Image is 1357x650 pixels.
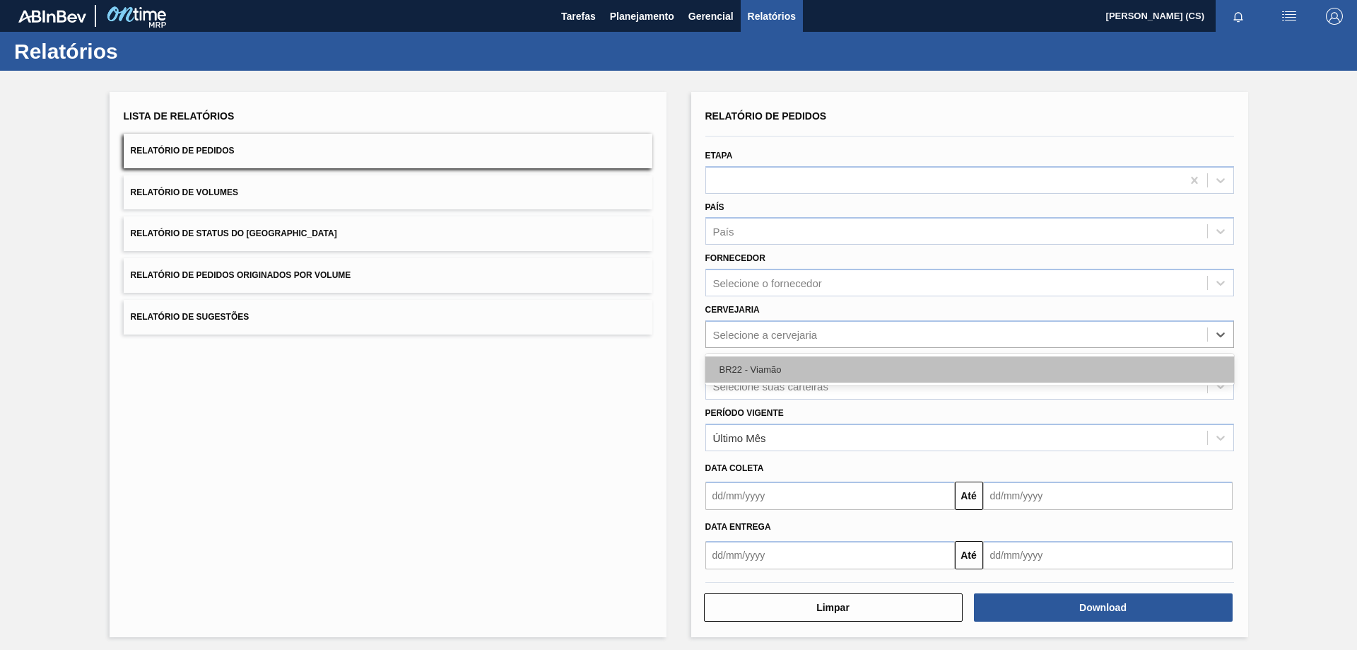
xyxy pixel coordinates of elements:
[1326,8,1343,25] img: Logout
[1216,6,1261,26] button: Notificações
[610,8,674,25] span: Planejamento
[705,356,1234,383] div: BR22 - Viamão
[124,216,652,251] button: Relatório de Status do [GEOGRAPHIC_DATA]
[688,8,734,25] span: Gerencial
[713,431,766,443] div: Último Mês
[974,593,1233,622] button: Download
[705,151,733,161] label: Etapa
[124,258,652,293] button: Relatório de Pedidos Originados por Volume
[705,541,955,569] input: dd/mm/yyyy
[705,305,760,315] label: Cervejaria
[713,277,822,289] div: Selecione o fornecedor
[705,482,955,510] input: dd/mm/yyyy
[131,312,249,322] span: Relatório de Sugestões
[131,187,238,197] span: Relatório de Volumes
[124,110,235,122] span: Lista de Relatórios
[124,300,652,335] button: Relatório de Sugestões
[705,408,784,418] label: Período Vigente
[955,482,983,510] button: Até
[131,270,351,280] span: Relatório de Pedidos Originados por Volume
[983,541,1233,569] input: dd/mm/yyyy
[705,522,771,532] span: Data entrega
[14,43,265,59] h1: Relatórios
[713,380,828,392] div: Selecione suas carteiras
[705,253,765,263] label: Fornecedor
[1281,8,1298,25] img: userActions
[713,328,818,340] div: Selecione a cervejaria
[955,541,983,569] button: Até
[705,463,764,473] span: Data coleta
[704,593,963,622] button: Limpar
[705,110,827,122] span: Relatório de Pedidos
[561,8,596,25] span: Tarefas
[124,134,652,168] button: Relatório de Pedidos
[748,8,796,25] span: Relatórios
[131,228,337,238] span: Relatório de Status do [GEOGRAPHIC_DATA]
[124,175,652,210] button: Relatório de Volumes
[131,146,235,156] span: Relatório de Pedidos
[713,226,734,238] div: País
[705,202,724,212] label: País
[18,10,86,23] img: TNhmsLtSVTkK8tSr43FrP2fwEKptu5GPRR3wAAAABJRU5ErkJggg==
[983,482,1233,510] input: dd/mm/yyyy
